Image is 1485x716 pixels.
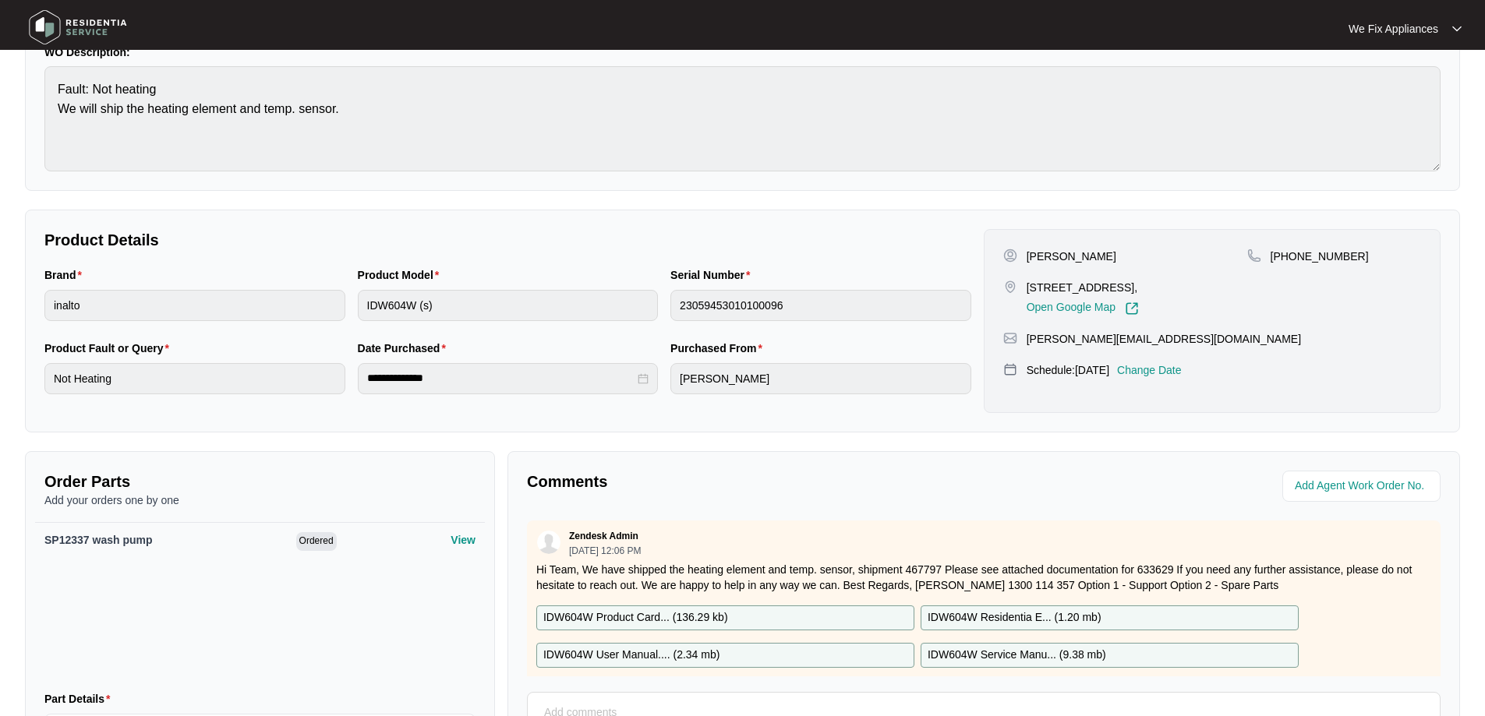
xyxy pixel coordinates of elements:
p: Hi Team, We have shipped the heating element and temp. sensor, shipment 467797 Please see attache... [536,562,1431,593]
p: Order Parts [44,471,476,492]
label: Product Fault or Query [44,340,175,356]
textarea: Fault: Not heating We will ship the heating element and temp. sensor. [44,66,1441,171]
p: IDW604W User Manual.... ( 2.34 mb ) [543,647,720,664]
p: View [451,532,476,548]
input: Serial Number [670,290,971,321]
input: Purchased From [670,363,971,394]
img: user.svg [537,531,560,554]
img: residentia service logo [23,4,133,51]
span: Ordered [296,532,337,551]
p: Zendesk Admin [569,530,638,542]
img: map-pin [1003,331,1017,345]
input: Brand [44,290,345,321]
label: Date Purchased [358,340,452,356]
p: IDW604W Product Card... ( 136.29 kb ) [543,609,728,626]
p: [PERSON_NAME] [1027,249,1116,264]
p: [PERSON_NAME][EMAIL_ADDRESS][DOMAIN_NAME] [1027,331,1301,347]
img: map-pin [1247,249,1261,263]
p: [STREET_ADDRESS], [1027,280,1139,295]
img: map-pin [1003,362,1017,376]
img: map-pin [1003,280,1017,294]
p: Add your orders one by one [44,492,476,508]
p: IDW604W Residentia E... ( 1.20 mb ) [928,609,1101,626]
input: Date Purchased [367,370,635,386]
p: Product Details [44,229,971,251]
label: Brand [44,267,88,283]
label: Product Model [358,267,446,283]
a: Open Google Map [1027,302,1139,316]
p: We Fix Appliances [1349,21,1438,37]
label: Serial Number [670,267,756,283]
span: SP12337 wash pump [44,534,153,546]
img: user-pin [1003,249,1017,263]
p: [DATE] 12:06 PM [569,546,641,556]
input: Product Fault or Query [44,363,345,394]
p: IDW604W Service Manu... ( 9.38 mb ) [928,647,1106,664]
input: Add Agent Work Order No. [1295,477,1431,496]
label: Purchased From [670,340,769,356]
p: [PHONE_NUMBER] [1271,249,1369,264]
p: Schedule: [DATE] [1027,362,1109,378]
label: Part Details [44,691,117,707]
p: Comments [527,471,973,492]
p: Change Date [1117,362,1182,378]
input: Product Model [358,290,659,321]
img: dropdown arrow [1452,25,1462,33]
img: Link-External [1125,302,1139,316]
